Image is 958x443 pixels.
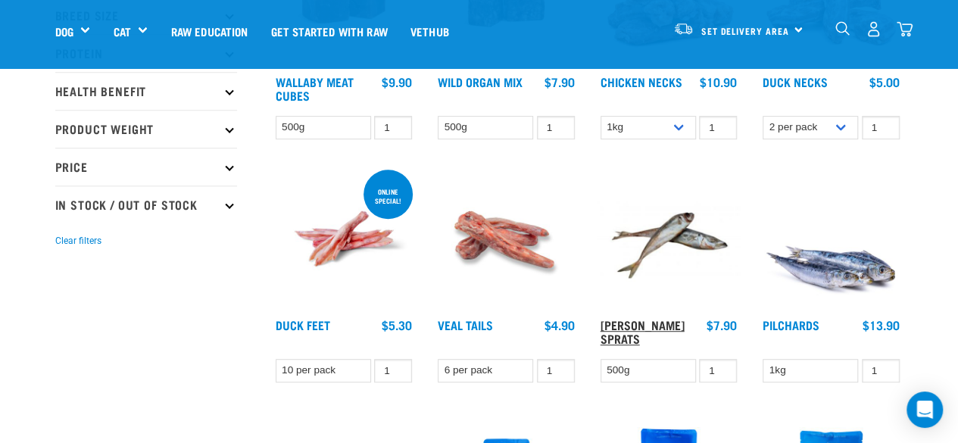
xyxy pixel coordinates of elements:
input: 1 [537,116,575,139]
input: 1 [374,116,412,139]
a: [PERSON_NAME] Sprats [601,321,685,342]
input: 1 [699,116,737,139]
img: Four Whole Pilchards [759,167,903,311]
img: Veal Tails [434,167,579,311]
input: 1 [537,359,575,382]
a: Pilchards [763,321,819,328]
button: Clear filters [55,234,101,248]
div: $10.90 [700,75,737,89]
div: $9.90 [382,75,412,89]
div: Open Intercom Messenger [907,392,943,428]
a: Duck Feet [276,321,330,328]
div: $4.90 [545,318,575,332]
img: home-icon@2x.png [897,21,913,37]
a: Wild Organ Mix [438,78,523,85]
div: $13.90 [863,318,900,332]
img: van-moving.png [673,22,694,36]
p: Price [55,148,237,186]
img: Raw Essentials Duck Feet Raw Meaty Bones For Dogs [272,167,417,311]
a: Vethub [399,1,460,61]
a: Duck Necks [763,78,828,85]
a: Chicken Necks [601,78,682,85]
a: Raw Education [159,1,259,61]
p: In Stock / Out Of Stock [55,186,237,223]
span: Set Delivery Area [701,28,789,33]
img: Jack Mackarel Sparts Raw Fish For Dogs [597,167,741,311]
div: $7.90 [707,318,737,332]
a: Dog [55,23,73,40]
a: Wallaby Meat Cubes [276,78,354,98]
img: home-icon-1@2x.png [835,21,850,36]
div: ONLINE SPECIAL! [364,180,413,212]
a: Get started with Raw [260,1,399,61]
div: $5.30 [382,318,412,332]
div: $5.00 [869,75,900,89]
input: 1 [862,359,900,382]
a: Veal Tails [438,321,493,328]
div: $7.90 [545,75,575,89]
input: 1 [374,359,412,382]
p: Product Weight [55,110,237,148]
a: Cat [113,23,130,40]
input: 1 [862,116,900,139]
p: Health Benefit [55,72,237,110]
input: 1 [699,359,737,382]
img: user.png [866,21,882,37]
